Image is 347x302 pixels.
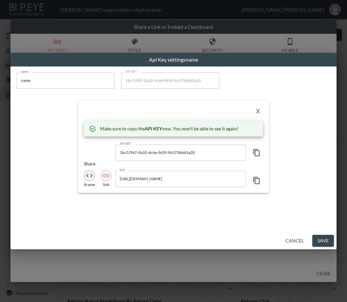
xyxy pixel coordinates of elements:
button: Cancel [283,235,306,247]
div: Make sure to copy the now. You won't be able to see it again! [100,123,238,135]
label: name [21,69,28,74]
h2: Api Key settings name [10,53,337,66]
div: iframe [84,182,95,187]
button: X [253,106,263,117]
div: link [103,182,109,187]
label: API KEY [126,69,137,74]
label: API KEY [120,142,131,146]
label: link [120,168,125,172]
button: link [101,170,111,181]
b: API KEY [145,126,162,131]
button: iframe [84,170,95,181]
div: Share [84,161,111,170]
button: Save [312,235,334,247]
